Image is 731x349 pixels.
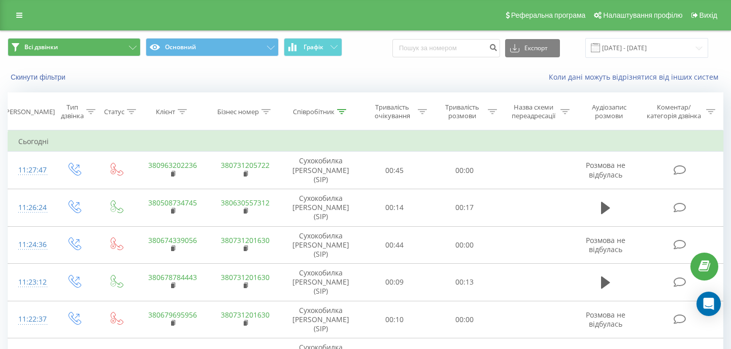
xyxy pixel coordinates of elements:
td: Сухокобилка [PERSON_NAME] (SIP) [282,301,360,338]
span: Налаштування профілю [603,11,682,19]
button: Експорт [505,39,560,57]
span: Розмова не відбулась [586,310,625,329]
div: 11:22:37 [18,309,43,329]
div: Назва схеми переадресації [509,103,558,120]
div: 11:27:47 [18,160,43,180]
span: Розмова не відбулась [586,160,625,179]
td: 00:44 [360,226,430,264]
div: Аудіозапис розмови [581,103,637,120]
td: Сухокобилка [PERSON_NAME] (SIP) [282,264,360,301]
a: 380678784443 [148,272,197,282]
td: Сухокобилка [PERSON_NAME] (SIP) [282,189,360,226]
div: Тип дзвінка [61,103,84,120]
div: Статус [104,108,124,116]
a: 380731205722 [221,160,270,170]
input: Пошук за номером [392,39,500,57]
span: Вихід [700,11,717,19]
td: 00:17 [429,189,500,226]
span: Всі дзвінки [24,43,58,51]
td: 00:00 [429,152,500,189]
div: Клієнт [156,108,175,116]
a: 380731201630 [221,235,270,245]
span: Реферальна програма [511,11,586,19]
span: Графік [304,44,323,51]
div: Бізнес номер [217,108,259,116]
span: Розмова не відбулась [586,235,625,254]
div: Тривалість очікування [369,103,416,120]
div: Тривалість розмови [439,103,485,120]
td: 00:10 [360,301,430,338]
a: 380508734745 [148,198,197,207]
a: 380731201630 [221,272,270,282]
button: Всі дзвінки [8,38,141,56]
td: 00:14 [360,189,430,226]
button: Скинути фільтри [8,73,71,82]
td: Сьогодні [8,131,723,152]
button: Основний [146,38,279,56]
td: 00:45 [360,152,430,189]
div: Співробітник [293,108,335,116]
td: 00:00 [429,226,500,264]
div: 11:26:24 [18,198,43,218]
div: Open Intercom Messenger [696,292,721,316]
div: 11:23:12 [18,272,43,292]
a: 380679695956 [148,310,197,320]
td: 00:13 [429,264,500,301]
button: Графік [284,38,342,56]
a: 380963202236 [148,160,197,170]
a: Коли дані можуть відрізнятися вiд інших систем [549,72,723,82]
a: 380731201630 [221,310,270,320]
td: Сухокобилка [PERSON_NAME] (SIP) [282,226,360,264]
td: 00:00 [429,301,500,338]
a: 380674339056 [148,235,197,245]
div: Коментар/категорія дзвінка [644,103,704,120]
div: [PERSON_NAME] [4,108,55,116]
td: 00:09 [360,264,430,301]
a: 380630557312 [221,198,270,207]
td: Сухокобилка [PERSON_NAME] (SIP) [282,152,360,189]
div: 11:24:36 [18,235,43,255]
